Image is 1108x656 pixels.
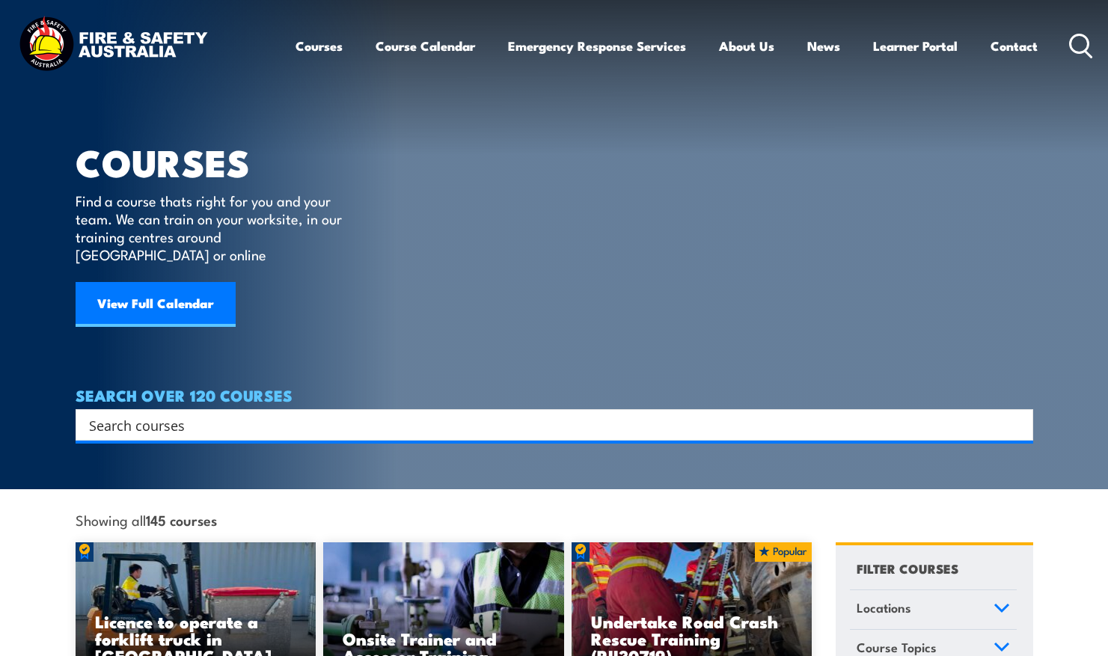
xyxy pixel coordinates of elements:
a: About Us [719,26,774,66]
a: News [807,26,840,66]
a: Courses [296,26,343,66]
a: View Full Calendar [76,282,236,327]
strong: 145 courses [146,509,217,530]
h4: SEARCH OVER 120 COURSES [76,387,1033,403]
button: Search magnifier button [1007,414,1028,435]
form: Search form [92,414,1003,435]
a: Emergency Response Services [508,26,686,66]
a: Learner Portal [873,26,958,66]
h4: FILTER COURSES [857,558,958,578]
a: Contact [991,26,1038,66]
a: Course Calendar [376,26,475,66]
span: Locations [857,598,911,618]
p: Find a course thats right for you and your team. We can train on your worksite, in our training c... [76,191,349,263]
span: Showing all [76,512,217,527]
h1: COURSES [76,145,364,177]
a: Locations [850,590,1017,629]
input: Search input [89,414,1000,436]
